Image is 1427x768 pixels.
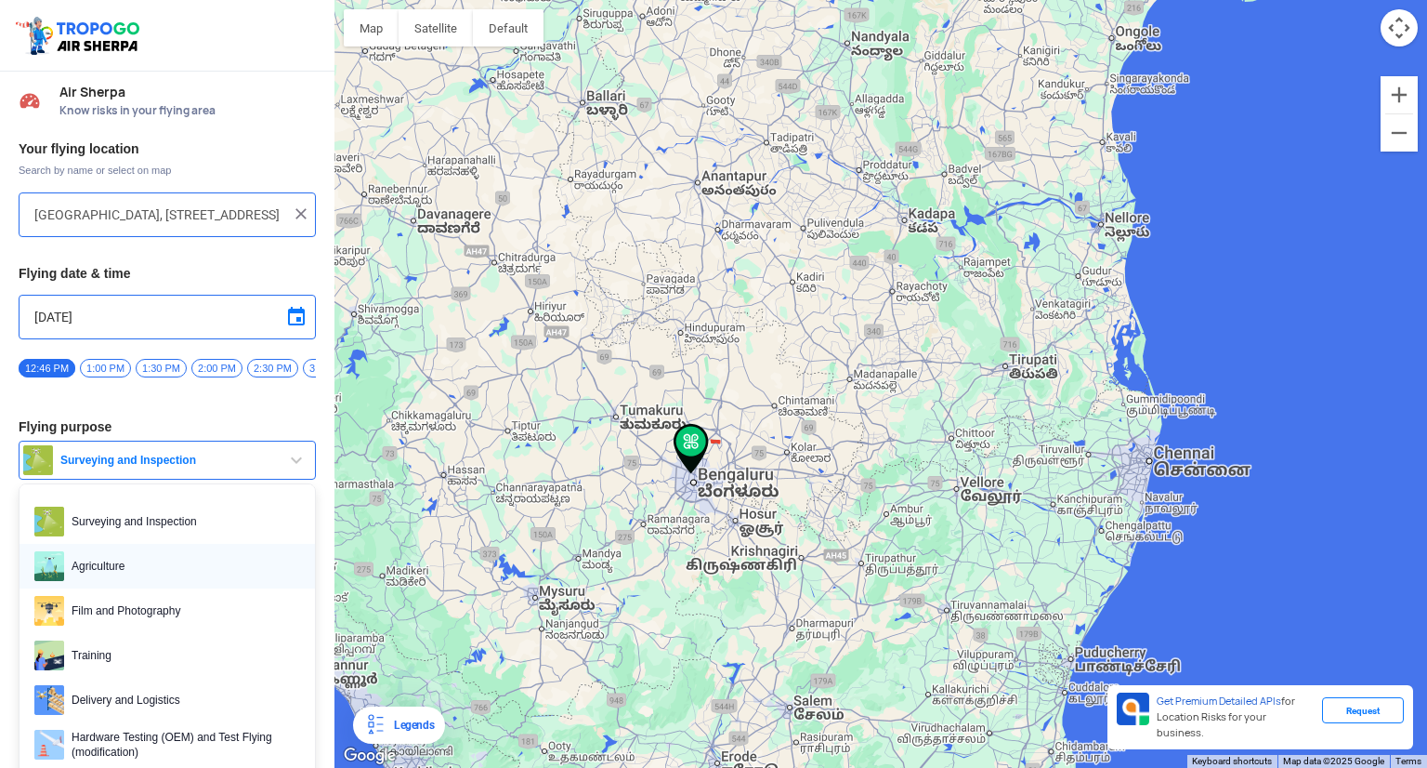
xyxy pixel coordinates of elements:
img: Premium APIs [1117,693,1149,725]
img: survey.png [23,445,53,475]
span: Air Sherpa [59,85,316,99]
img: Legends [364,714,386,736]
button: Show street map [344,9,399,46]
span: 2:30 PM [247,359,298,377]
img: ic_hardwaretesting.png [34,730,64,760]
span: Map data ©2025 Google [1283,756,1384,766]
span: 1:30 PM [136,359,187,377]
span: Get Premium Detailed APIs [1157,695,1281,708]
div: for Location Risks for your business. [1149,693,1322,742]
div: Request [1322,697,1404,723]
span: Search by name or select on map [19,163,316,178]
span: 12:46 PM [19,359,75,377]
div: Legends [386,714,434,736]
img: agri.png [34,551,64,581]
span: Training [64,641,300,670]
span: Know risks in your flying area [59,103,316,118]
a: Terms [1395,756,1421,766]
a: Open this area in Google Maps (opens a new window) [339,744,400,768]
button: Show satellite imagery [399,9,473,46]
img: Risk Scores [19,89,41,112]
span: 2:00 PM [191,359,242,377]
img: film.png [34,596,64,626]
h3: Flying purpose [19,420,316,433]
img: Google [339,744,400,768]
img: ic_close.png [292,205,310,223]
input: Select Date [34,306,300,328]
span: Agriculture [64,551,300,581]
button: Map camera controls [1381,9,1418,46]
button: Surveying and Inspection [19,441,316,480]
img: training.png [34,641,64,670]
img: delivery.png [34,685,64,715]
button: Keyboard shortcuts [1192,755,1272,768]
span: 3:00 PM [303,359,354,377]
span: Film and Photography [64,596,300,626]
h3: Flying date & time [19,267,316,280]
span: Hardware Testing (OEM) and Test Flying (modification) [64,730,300,760]
span: Surveying and Inspection [64,507,300,536]
input: Search your flying location [34,204,286,226]
button: Zoom out [1381,114,1418,152]
span: Delivery and Logistics [64,685,300,715]
span: Surveying and Inspection [53,453,285,468]
button: Zoom in [1381,76,1418,113]
img: ic_tgdronemaps.svg [14,14,146,57]
span: 1:00 PM [80,359,131,377]
img: survey.png [34,507,64,536]
h3: Your flying location [19,142,316,155]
